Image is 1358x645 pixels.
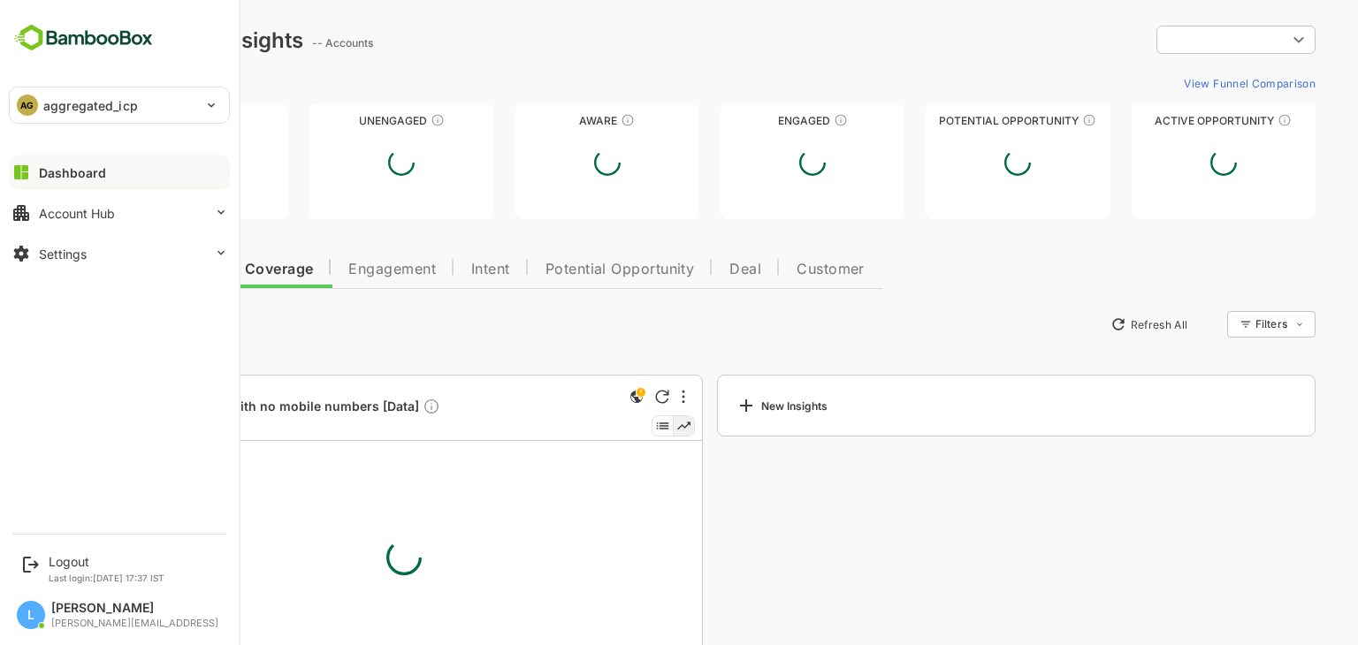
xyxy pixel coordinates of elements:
div: Dashboard Insights [42,27,241,53]
div: These accounts are warm, further nurturing would qualify them to MQAs [772,113,786,127]
div: Filters [1194,317,1225,330]
div: These are the contacts without a mobile number [361,398,378,418]
button: Settings [9,236,230,271]
div: Filters [1192,308,1254,340]
div: Engaged [659,114,843,127]
div: These accounts have not shown enough engagement and need nurturing [369,113,383,127]
div: New Insights [674,395,766,416]
div: Refresh [593,390,607,404]
div: This is a global insight. Segment selection is not applicable for this view [564,386,585,410]
div: Aware [454,114,637,127]
div: Settings [39,247,87,262]
div: More [620,390,623,404]
div: These accounts have open opportunities which might be at any of the Sales Stages [1216,113,1230,127]
span: Intent [409,262,448,277]
div: Unengaged [248,114,431,127]
div: AGaggregated_icp [10,87,229,123]
span: Data Quality and Coverage [60,262,251,277]
span: Customer [735,262,803,277]
a: -- Contacts with no mobile numbers [Data]These are the contacts without a mobile number [94,398,385,418]
span: Potential Opportunity [484,262,633,277]
button: New Insights [42,308,172,340]
span: Deal [668,262,699,277]
button: Refresh All [1041,310,1133,338]
div: Logout [49,554,164,569]
div: [PERSON_NAME] [51,601,218,616]
span: -- Contacts with no mobile numbers [Data] [94,398,378,418]
span: Engagement [286,262,374,277]
div: AG [17,95,38,116]
img: BambooboxFullLogoMark.5f36c76dfaba33ec1ec1367b70bb1252.svg [9,21,158,55]
div: These accounts have just entered the buying cycle and need further nurturing [559,113,573,127]
div: [PERSON_NAME][EMAIL_ADDRESS] [51,618,218,629]
button: View Funnel Comparison [1115,69,1254,97]
p: Last login: [DATE] 17:37 IST [49,573,164,583]
div: These accounts are MQAs and can be passed on to Inside Sales [1020,113,1034,127]
div: Potential Opportunity [864,114,1048,127]
div: Unreached [42,114,226,127]
div: Account Hub [39,206,115,221]
ag: -- Accounts [250,36,317,49]
div: L [17,601,45,629]
div: Dashboard [39,165,106,180]
button: Account Hub [9,195,230,231]
button: Dashboard [9,155,230,190]
div: These accounts have not been engaged with for a defined time period [163,113,177,127]
div: Active Opportunity [1070,114,1254,127]
a: New Insights [655,375,1254,436]
p: aggregated_icp [43,96,138,115]
div: ​ [1095,24,1254,56]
